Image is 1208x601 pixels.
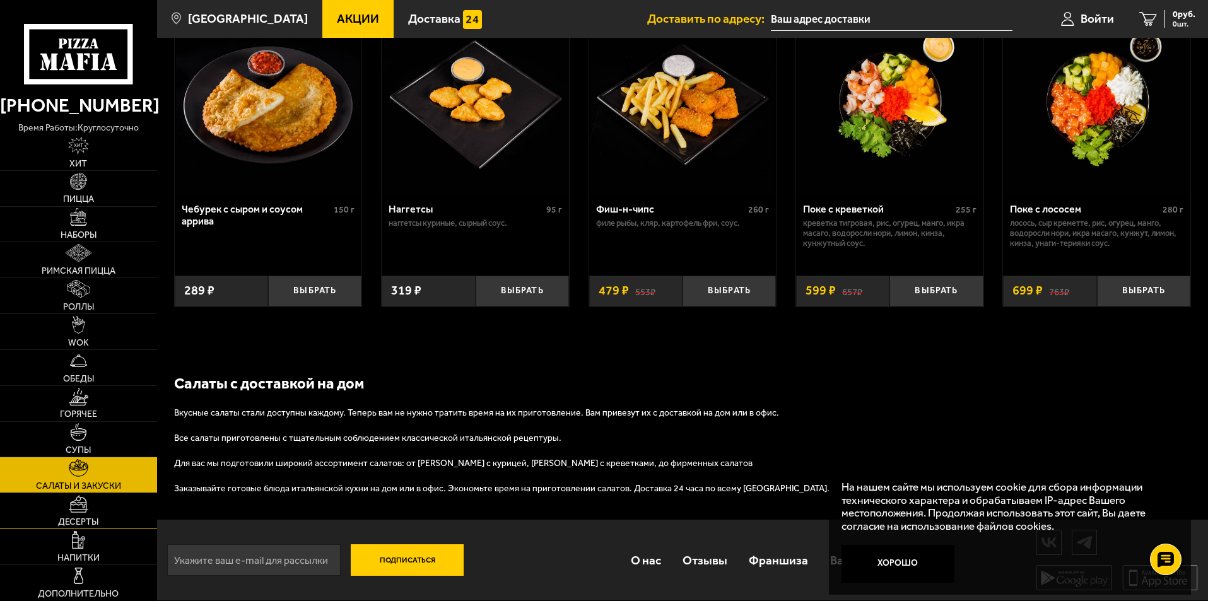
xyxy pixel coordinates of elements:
p: лосось, Сыр креметте, рис, огурец, манго, водоросли Нори, икра масаго, кунжут, лимон, кинза, унаг... [1010,218,1183,248]
span: 280 г [1163,204,1183,215]
span: Пицца [63,195,94,204]
p: наггетсы куриные, сырный соус. [389,218,562,228]
span: Вкусные салаты стали доступны каждому. Теперь вам не нужно тратить время на их приготовление. Вам... [174,407,779,418]
button: Выбрать [268,276,361,306]
s: 553 ₽ [635,284,655,297]
span: Войти [1081,13,1114,25]
span: Супы [66,446,91,455]
a: Наггетсы [382,9,569,194]
a: Отзывы [672,540,738,581]
span: Доставка [408,13,460,25]
b: Салаты с доставкой на дом [174,375,364,392]
a: АкционныйПоке с креветкой [796,9,983,194]
div: Наггетсы [389,203,543,215]
span: Салаты и закуски [36,482,121,491]
s: 763 ₽ [1049,284,1069,297]
img: Поке с лососем [1005,9,1189,194]
span: 599 ₽ [806,284,836,297]
span: Дополнительно [38,590,119,598]
span: WOK [68,339,89,347]
span: 319 ₽ [391,284,421,297]
span: 260 г [748,204,769,215]
button: Выбрать [683,276,776,306]
div: Поке с лососем [1010,203,1159,215]
img: 15daf4d41897b9f0e9f617042186c801.svg [463,10,482,29]
span: [GEOGRAPHIC_DATA] [188,13,308,25]
span: 479 ₽ [599,284,629,297]
span: Десерты [58,518,98,527]
button: Выбрать [476,276,569,306]
p: На нашем сайте мы используем cookie для сбора информации технического характера и обрабатываем IP... [841,481,1171,533]
a: АкционныйПоке с лососем [1003,9,1190,194]
span: Хит [69,160,87,168]
span: Обеды [63,375,94,383]
img: Поке с креветкой [797,9,982,194]
button: Выбрать [889,276,983,306]
div: Чебурек с сыром и соусом аррива [182,203,331,227]
p: филе рыбы, кляр, картофель фри, соус. [596,218,770,228]
span: Наборы [61,231,97,240]
a: Франшиза [738,540,819,581]
img: Чебурек с сыром и соусом аррива [176,9,360,194]
span: Все салаты приготовлены с тщательным соблюдением классической итальянской рецептуры. [174,433,561,443]
a: О нас [619,540,671,581]
input: Укажите ваш e-mail для рассылки [167,544,341,576]
a: Вакансии [819,540,893,581]
span: Акции [337,13,379,25]
p: креветка тигровая, рис, огурец, манго, икра масаго, водоросли Нори, лимон, кинза, кунжутный соус. [803,218,976,248]
span: Роллы [63,303,94,312]
button: Подписаться [351,544,464,576]
span: 699 ₽ [1012,284,1043,297]
img: Наггетсы [383,9,567,194]
span: Римская пицца [42,267,115,276]
span: 255 г [956,204,976,215]
div: Поке с креветкой [803,203,953,215]
button: Выбрать [1097,276,1190,306]
span: 95 г [546,204,562,215]
span: 0 шт. [1173,20,1195,28]
span: Заказывайте готовые блюда итальянской кухни на дом или в офис. Экономьте время на приготовлении с... [174,483,830,494]
div: Фиш-н-чипс [596,203,746,215]
span: Для вас мы подготовили широкий ассортимент салатов: от [PERSON_NAME] с курицей, [PERSON_NAME] с к... [174,458,753,469]
button: Хорошо [841,545,955,583]
span: 150 г [334,204,355,215]
s: 657 ₽ [842,284,862,297]
span: Доставить по адресу: [647,13,771,25]
span: Горячее [60,410,97,419]
input: Ваш адрес доставки [771,8,1012,31]
a: Чебурек с сыром и соусом аррива [175,9,362,194]
span: Напитки [57,554,100,563]
span: 0 руб. [1173,10,1195,19]
img: Фиш-н-чипс [590,9,775,194]
span: 289 ₽ [184,284,214,297]
a: АкционныйФиш-н-чипс [589,9,777,194]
